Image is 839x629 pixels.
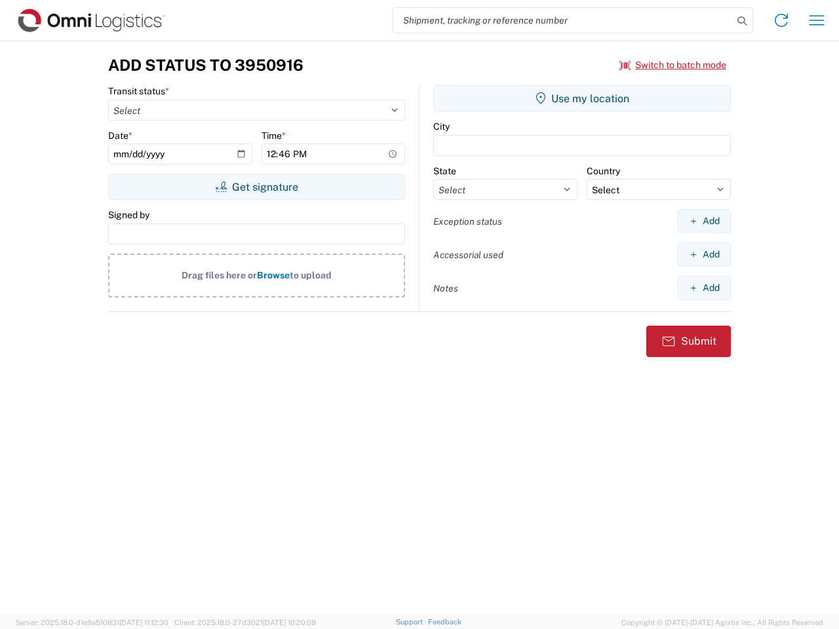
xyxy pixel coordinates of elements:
[174,619,316,626] span: Client: 2025.18.0-27d3021
[396,618,429,626] a: Support
[108,174,405,200] button: Get signature
[119,619,168,626] span: [DATE] 11:12:30
[587,165,620,177] label: Country
[290,270,332,280] span: to upload
[433,282,458,294] label: Notes
[619,54,726,76] button: Switch to batch mode
[621,617,823,628] span: Copyright © [DATE]-[DATE] Agistix Inc., All Rights Reserved
[257,270,290,280] span: Browse
[393,8,733,33] input: Shipment, tracking or reference number
[678,242,731,267] button: Add
[646,326,731,357] button: Submit
[108,56,303,75] h3: Add Status to 3950916
[433,249,503,261] label: Accessorial used
[182,270,257,280] span: Drag files here or
[678,209,731,233] button: Add
[433,85,731,111] button: Use my location
[108,85,169,97] label: Transit status
[262,130,286,142] label: Time
[428,618,461,626] a: Feedback
[433,121,450,132] label: City
[433,216,502,227] label: Exception status
[16,619,168,626] span: Server: 2025.18.0-d1e9a510831
[108,209,149,221] label: Signed by
[678,276,731,300] button: Add
[433,165,456,177] label: State
[263,619,316,626] span: [DATE] 10:20:09
[108,130,132,142] label: Date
